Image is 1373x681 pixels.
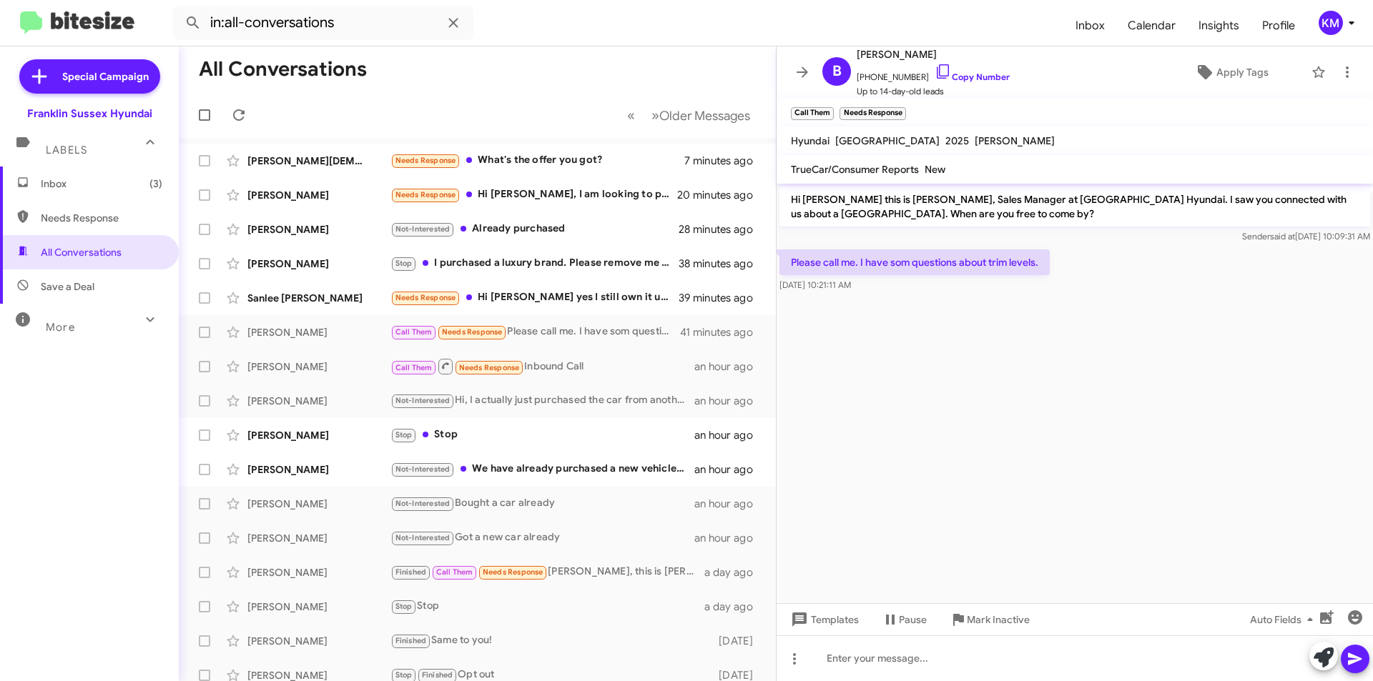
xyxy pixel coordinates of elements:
div: Hi [PERSON_NAME] yes I still own it unfortunately I am upside down in it. I still owe about $14k.... [390,289,679,306]
span: Inbox [41,177,162,191]
span: Save a Deal [41,279,94,294]
div: [PERSON_NAME] [247,222,390,237]
span: Call Them [436,567,473,577]
p: Please call me. I have som questions about trim levels. [779,249,1050,275]
div: a day ago [704,600,764,614]
span: Needs Response [483,567,543,577]
span: Needs Response [395,293,456,302]
span: Stop [395,259,413,268]
div: [PERSON_NAME] [247,634,390,648]
button: Auto Fields [1239,607,1330,632]
span: Finished [395,636,427,645]
div: [PERSON_NAME] [247,462,390,477]
small: Needs Response [840,107,905,120]
a: Insights [1187,5,1251,46]
span: More [46,321,75,334]
button: Previous [619,101,644,130]
span: Not-Interested [395,499,451,508]
div: What's the offer you got? [390,152,684,169]
span: [PERSON_NAME] [857,46,1010,63]
span: 2025 [945,134,969,147]
div: an hour ago [694,394,764,408]
span: Not-Interested [395,533,451,542]
small: Call Them [791,107,834,120]
span: Stop [395,430,413,439]
div: [PERSON_NAME] [247,325,390,339]
div: [PERSON_NAME] [247,497,390,511]
span: Not-Interested [395,396,451,405]
div: [PERSON_NAME] [247,531,390,545]
span: [GEOGRAPHIC_DATA] [835,134,940,147]
a: Inbox [1064,5,1116,46]
h1: All Conversations [199,58,367,81]
span: Needs Response [395,190,456,199]
div: [PERSON_NAME] [247,188,390,202]
div: [PERSON_NAME][DEMOGRAPHIC_DATA] [247,154,390,168]
a: Copy Number [935,71,1010,82]
div: I purchased a luxury brand. Please remove me from your call list. You had the chance to make a sa... [390,255,679,272]
div: an hour ago [694,531,764,545]
div: [PERSON_NAME] [247,394,390,408]
div: Already purchased [390,221,679,237]
div: [PERSON_NAME] [247,565,390,580]
div: 39 minutes ago [679,291,764,305]
span: Call Them [395,363,433,372]
span: said at [1270,231,1295,242]
div: an hour ago [694,359,764,374]
span: Needs Response [395,156,456,165]
span: Labels [46,144,87,156]
span: Sender [DATE] 10:09:31 AM [1242,231,1370,242]
div: Got a new car already [390,530,694,546]
button: KM [1306,11,1357,35]
span: Stop [395,670,413,680]
span: Not-Interested [395,224,451,234]
div: an hour ago [694,497,764,511]
div: [DATE] [712,634,764,648]
span: Finished [395,567,427,577]
span: TrueCar/Consumer Reports [791,163,919,176]
span: All Conversations [41,245,122,259]
span: Up to 14-day-old leads [857,84,1010,99]
span: Mark Inactive [967,607,1030,632]
span: Apply Tags [1216,59,1269,85]
button: Templates [777,607,870,632]
span: Stop [395,602,413,611]
span: Needs Response [41,211,162,225]
div: KM [1319,11,1343,35]
div: [PERSON_NAME] [247,428,390,442]
span: B [832,60,842,83]
div: We have already purchased a new vehicle, thank you. [390,461,694,477]
span: Templates [788,607,859,632]
div: Bought a car already [390,495,694,512]
a: Calendar [1116,5,1187,46]
a: Profile [1251,5,1306,46]
div: [PERSON_NAME] [247,600,390,614]
span: Auto Fields [1250,607,1319,632]
div: 7 minutes ago [684,154,764,168]
span: « [627,106,635,124]
div: Sanlee [PERSON_NAME] [247,291,390,305]
div: Stop [390,427,694,443]
span: » [651,106,659,124]
span: [PHONE_NUMBER] [857,63,1010,84]
span: Needs Response [459,363,520,372]
div: [PERSON_NAME] [247,257,390,271]
div: 38 minutes ago [679,257,764,271]
nav: Page navigation example [619,101,759,130]
div: Same to you! [390,632,712,649]
div: 20 minutes ago [679,188,764,202]
a: Special Campaign [19,59,160,94]
button: Pause [870,607,938,632]
span: New [925,163,945,176]
div: an hour ago [694,428,764,442]
span: Needs Response [442,327,503,337]
button: Next [643,101,759,130]
span: (3) [149,177,162,191]
div: [PERSON_NAME] [247,359,390,374]
div: a day ago [704,565,764,580]
span: Pause [899,607,927,632]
